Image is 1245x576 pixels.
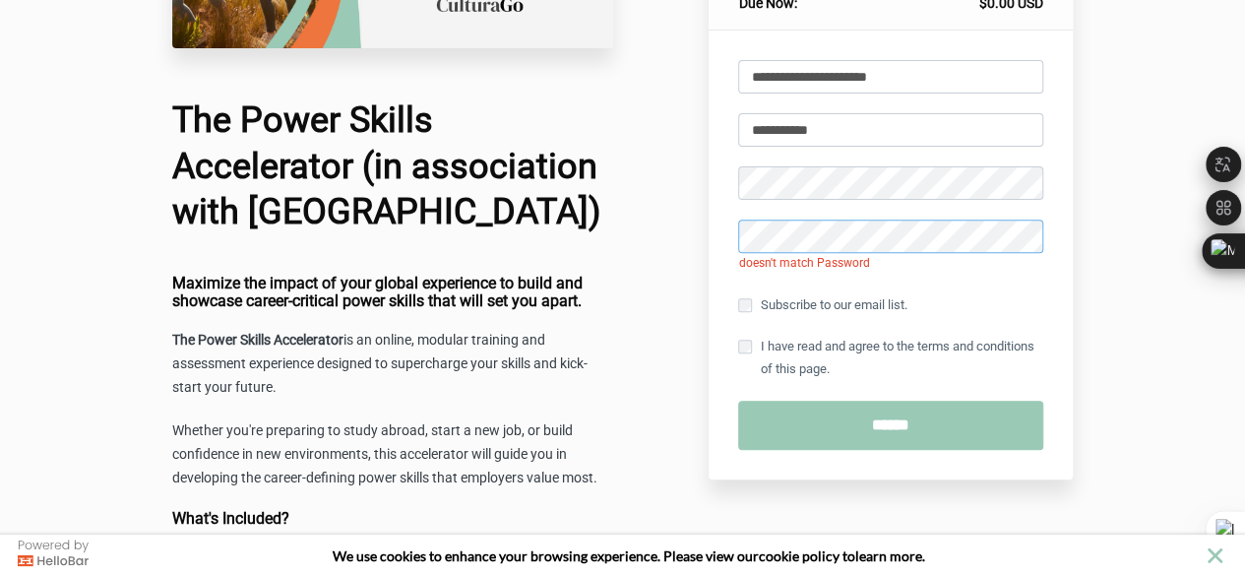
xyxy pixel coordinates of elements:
[172,419,613,490] p: Whether you're preparing to study abroad, start a new job, or build confidence in new environment...
[333,547,759,564] span: We use cookies to enhance your browsing experience. Please view our
[172,275,613,309] h4: Maximize the impact of your global experience to build and showcase career-critical power skills ...
[738,340,752,353] input: I have read and agree to the terms and conditions of this page.
[172,97,613,235] h1: The Power Skills Accelerator (in association with [GEOGRAPHIC_DATA])
[738,294,906,316] label: Subscribe to our email list.
[738,336,1043,379] label: I have read and agree to the terms and conditions of this page.
[172,329,613,400] p: is an online, modular training and assessment experience designed to supercharge your skills and ...
[759,547,840,564] a: cookie policy
[855,547,925,564] span: learn more.
[172,332,343,348] strong: The Power Skills Accelerator
[738,253,1043,274] li: doesn't match Password
[738,298,752,312] input: Subscribe to our email list.
[1203,544,1227,568] button: close
[842,547,855,564] strong: to
[172,510,613,528] h4: What's Included?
